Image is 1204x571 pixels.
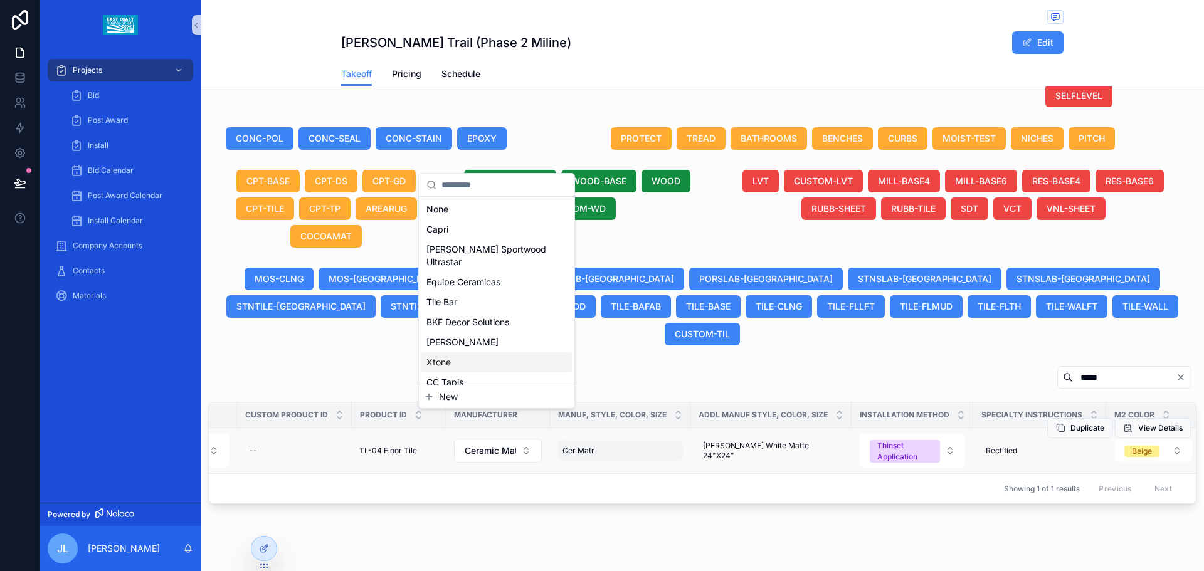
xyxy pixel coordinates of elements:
span: Rectified [986,446,1017,456]
a: [PERSON_NAME] White Matte 24"X24" [698,436,844,466]
span: CONC-POL [236,132,283,145]
a: -- [245,441,344,461]
span: BKF Decor Solutions [426,316,509,328]
span: Xtone [426,356,451,369]
a: Contacts [48,259,193,282]
img: App logo [103,15,137,35]
button: PROTECT [611,127,672,150]
span: TL-04 Floor Tile [359,446,417,456]
span: TILE-FLMUD [900,300,953,313]
button: CURBS [878,127,927,150]
span: Duplicate [1070,423,1104,433]
span: TILE-BASE [686,300,731,313]
span: CONC-STAIN [386,132,442,145]
a: Select Button [1114,439,1193,463]
button: MILL-BASE4 [868,170,940,192]
span: BENCHES [822,132,863,145]
span: TREAD [687,132,716,145]
button: CPT-DS [305,170,357,192]
span: CPT-GD [372,175,406,187]
span: Install Calendar [88,216,143,226]
button: CPT-TILE [236,197,294,220]
button: New [424,390,569,403]
button: Edit [1012,31,1064,54]
button: Select Button [1114,439,1192,462]
span: TILE-FLLFT [827,300,875,313]
button: CONC-POL [226,127,293,150]
span: EPOXY [467,132,497,145]
span: CUSTOM-TIL [675,328,730,340]
button: Duplicate [1047,418,1112,438]
button: CPT-BASE [236,170,300,192]
span: MOS-CLNG [255,273,304,285]
span: TILE-WALFT [1046,300,1097,313]
span: TILE-WALL [1122,300,1168,313]
button: STNTILE-[GEOGRAPHIC_DATA] [226,295,376,318]
span: CPT-TP [309,202,341,215]
a: Install [63,134,193,157]
span: PORSLAB-[GEOGRAPHIC_DATA] [541,273,674,285]
h1: [PERSON_NAME] Trail (Phase 2 Miline) [341,34,571,51]
span: Contacts [73,266,105,276]
span: [PERSON_NAME] White Matte 24"X24" [703,441,839,461]
a: TL-04 Floor Tile [359,446,438,456]
span: VNL-SHEET [1047,202,1096,215]
button: NICHES [1011,127,1064,150]
span: Tile Bar [426,296,457,308]
span: CUSTOM-LVT [794,175,853,187]
span: RES-BASE6 [1106,175,1154,187]
span: AREARUG [366,202,407,215]
button: PITCH [1069,127,1115,150]
a: Post Award Calendar [63,184,193,207]
div: None [421,199,572,219]
button: TREAD [677,127,726,150]
button: PORSLAB-[GEOGRAPHIC_DATA] [531,268,684,290]
span: CPT-BASE [246,175,290,187]
button: SELFLEVEL [1045,85,1112,107]
div: scrollable content [40,50,201,323]
a: Rectified [981,441,1099,461]
button: CPT-GD [362,170,416,192]
button: TILE-FLLFT [817,295,885,318]
button: RES-BASE4 [1022,170,1090,192]
div: Suggestions [419,197,574,385]
span: RES-BASE4 [1032,175,1080,187]
span: [PERSON_NAME] Sportwood Ultrastar [426,243,552,268]
span: BATHROOMS [741,132,797,145]
span: Install [88,140,108,150]
span: WOOD [652,175,680,187]
button: PORSLAB-[GEOGRAPHIC_DATA] [689,268,843,290]
span: Post Award [88,115,128,125]
span: VCT [1003,202,1022,215]
span: Bid [88,90,99,100]
span: CUSTOM-WD [549,202,606,215]
a: Projects [48,59,193,81]
span: RUBB-TILE [891,202,936,215]
div: Thinset Application [877,440,932,463]
button: STNSLAB-[GEOGRAPHIC_DATA] [848,268,1001,290]
span: JL [57,541,68,556]
span: [PERSON_NAME] [426,336,499,348]
button: TILE-FLTH [968,295,1031,318]
button: TILE-WALFT [1036,295,1107,318]
div: Beige [1132,446,1152,457]
button: RUBB-SHEET [801,197,876,220]
button: RES-BASE6 [1096,170,1164,192]
a: Materials [48,285,193,307]
span: STNSLAB-[GEOGRAPHIC_DATA] [1017,273,1150,285]
button: COCOAMAT [290,225,362,248]
button: MOS-[GEOGRAPHIC_DATA] [319,268,452,290]
a: Post Award [63,109,193,132]
div: -- [250,446,257,456]
span: MOS-[GEOGRAPHIC_DATA] [329,273,442,285]
button: TILE-BASE [676,295,741,318]
button: WOOD-BASE [561,170,636,192]
span: View Details [1138,423,1183,433]
button: Select Button [860,434,965,468]
span: TILE-BAFAB [611,300,661,313]
span: New [439,390,458,403]
a: Powered by [40,503,201,526]
span: Showing 1 of 1 results [1004,484,1080,494]
a: Schedule [441,63,480,88]
span: Manuf, Style, Color, Size [558,410,667,420]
